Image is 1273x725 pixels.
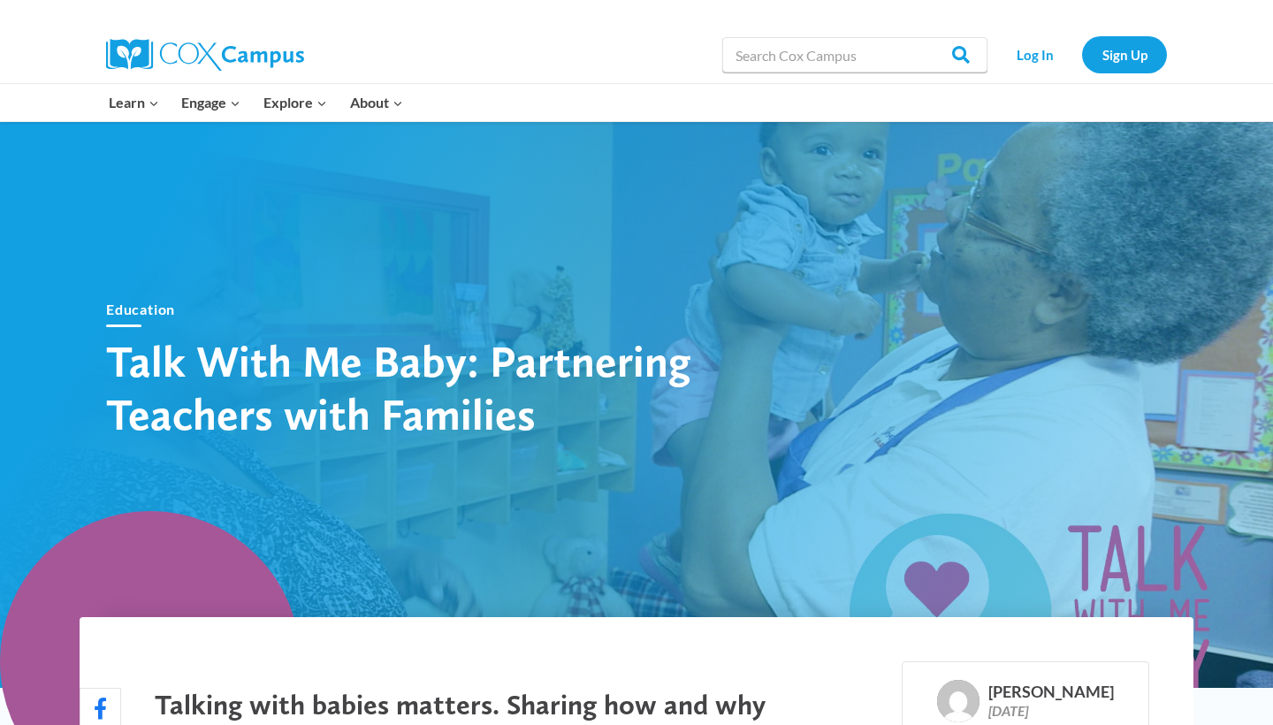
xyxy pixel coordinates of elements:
[996,36,1073,72] a: Log In
[350,91,403,114] span: About
[988,702,1114,719] div: [DATE]
[996,36,1167,72] nav: Secondary Navigation
[97,84,414,121] nav: Primary Navigation
[263,91,327,114] span: Explore
[106,301,175,317] a: Education
[988,683,1114,702] div: [PERSON_NAME]
[722,37,987,72] input: Search Cox Campus
[106,39,304,71] img: Cox Campus
[181,91,240,114] span: Engage
[1082,36,1167,72] a: Sign Up
[109,91,159,114] span: Learn
[106,334,725,440] h1: Talk With Me Baby: Partnering Teachers with Families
